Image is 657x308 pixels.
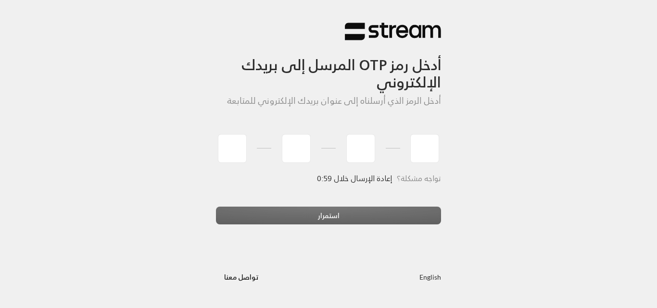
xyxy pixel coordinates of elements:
[216,96,441,106] h5: أدخل الرمز الذي أرسلناه إلى عنوان بريدك الإلكتروني للمتابعة
[345,22,441,41] img: Stream Logo
[397,172,441,185] span: تواجه مشكلة؟
[216,268,266,286] button: تواصل معنا
[216,271,266,283] a: تواصل معنا
[419,268,441,286] a: English
[216,41,441,91] h3: أدخل رمز OTP المرسل إلى بريدك الإلكتروني
[317,172,392,185] span: إعادة الإرسال خلال 0:59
